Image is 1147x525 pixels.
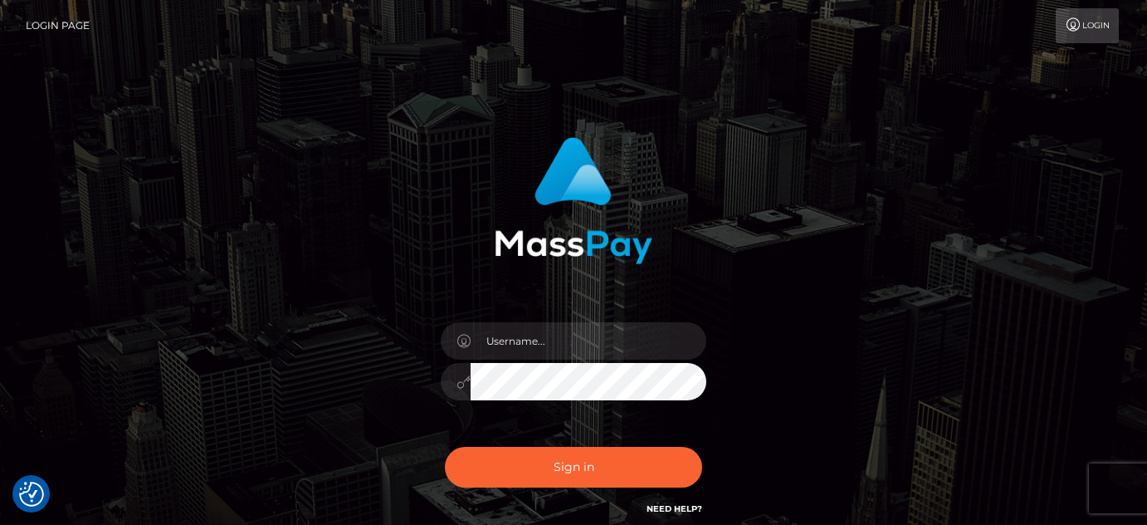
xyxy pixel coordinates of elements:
img: MassPay Login [495,137,652,264]
a: Need Help? [647,503,702,514]
a: Login Page [26,8,90,43]
input: Username... [471,322,706,360]
button: Consent Preferences [19,482,44,507]
img: Revisit consent button [19,482,44,507]
a: Login [1056,8,1119,43]
button: Sign in [445,447,702,488]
